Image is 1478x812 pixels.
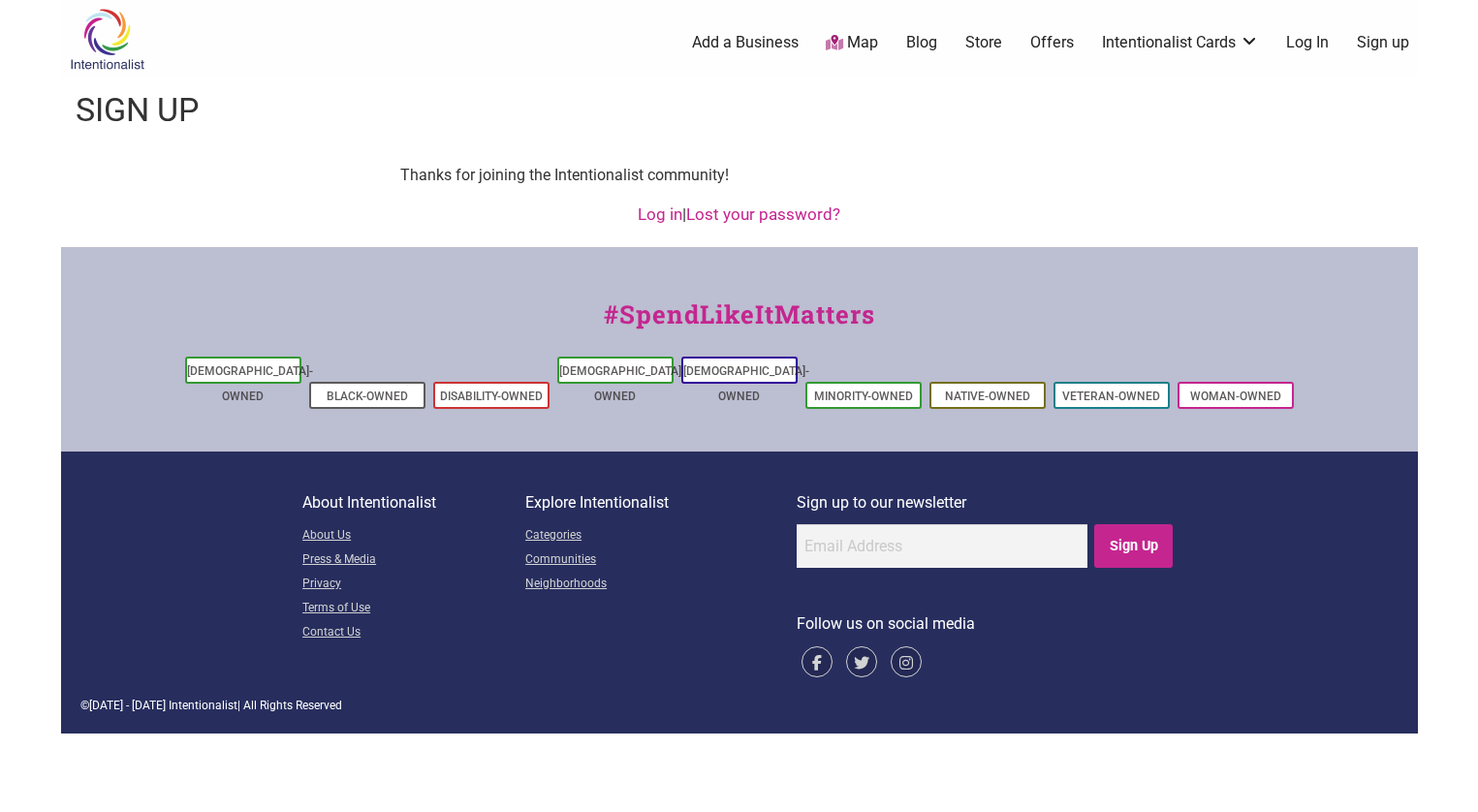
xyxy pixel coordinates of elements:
[80,203,1399,228] div: |
[302,573,525,597] a: Privacy
[1102,32,1259,53] a: Intentionalist Cards
[302,621,525,645] a: Contact Us
[797,490,1176,515] p: Sign up to our newsletter
[61,8,153,71] img: Intentionalist
[1062,390,1160,403] a: Veteran-Owned
[302,597,525,621] a: Terms of Use
[400,163,1079,188] div: Thanks for joining the Intentionalist community!
[525,524,797,548] a: Categories
[80,697,1399,714] div: © | All Rights Reserved
[525,490,797,515] p: Explore Intentionalist
[559,364,685,403] a: [DEMOGRAPHIC_DATA]-Owned
[797,611,1176,637] p: Follow us on social media
[76,87,199,134] h1: Sign up
[61,296,1418,353] div: #SpendLikeItMatters
[1190,390,1281,403] a: Woman-Owned
[525,548,797,573] a: Communities
[797,524,1087,568] input: Email Address
[906,32,937,53] a: Blog
[692,32,799,53] a: Add a Business
[965,32,1002,53] a: Store
[945,390,1030,403] a: Native-Owned
[683,364,809,403] a: [DEMOGRAPHIC_DATA]-Owned
[826,32,878,54] a: Map
[169,699,237,712] span: Intentionalist
[1286,32,1329,53] a: Log In
[1094,524,1173,568] input: Sign Up
[525,573,797,597] a: Neighborhoods
[1357,32,1409,53] a: Sign up
[1030,32,1074,53] a: Offers
[89,699,166,712] span: [DATE] - [DATE]
[327,390,408,403] a: Black-Owned
[814,390,913,403] a: Minority-Owned
[686,204,840,224] a: Lost your password?
[440,390,543,403] a: Disability-Owned
[302,524,525,548] a: About Us
[187,364,313,403] a: [DEMOGRAPHIC_DATA]-Owned
[302,490,525,515] p: About Intentionalist
[638,204,682,224] a: Log in
[302,548,525,573] a: Press & Media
